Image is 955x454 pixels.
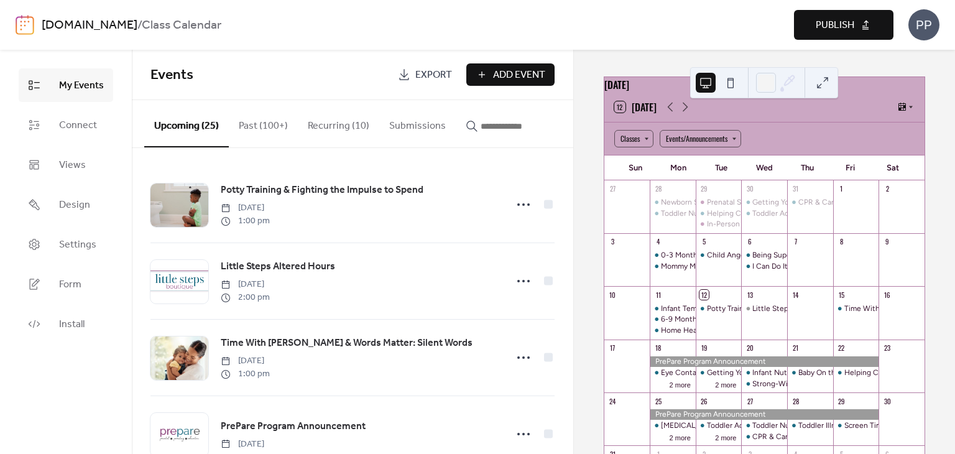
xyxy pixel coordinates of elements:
[741,420,787,431] div: Toddler Nutrition & Toddler Play
[752,261,933,272] div: I Can Do It Myself & Sleeping, Bedtime, and Mornings
[791,184,800,193] div: 31
[608,184,617,193] div: 27
[608,396,617,405] div: 24
[221,336,473,351] span: Time With [PERSON_NAME] & Words Matter: Silent Words
[696,420,742,431] div: Toddler Accidents & Your Financial Future
[791,343,800,353] div: 21
[752,197,918,208] div: Getting Your Child to Eat & Creating Confidence
[221,278,270,291] span: [DATE]
[741,250,787,261] div: Being Super Mom & Credit Scores: the Good, the Bad, the Ugly
[696,368,742,378] div: Getting Your Child to Eat & Creating Confidence
[221,259,335,275] a: Little Steps Altered Hours
[882,343,892,353] div: 23
[882,184,892,193] div: 2
[221,419,366,435] a: PrePare Program Announcement
[752,368,852,378] div: Infant Nutrition & Budget 101
[137,14,142,37] b: /
[696,197,742,208] div: Prenatal Series
[743,155,786,180] div: Wed
[650,197,696,208] div: Newborn Sickness & Teething Time
[608,290,617,299] div: 10
[608,237,617,246] div: 3
[150,62,193,89] span: Events
[650,208,696,219] div: Toddler Nutrition & Toddler Play
[661,261,799,272] div: Mommy Milestones & Creating Kindness
[710,432,741,442] button: 2 more
[741,208,787,219] div: Toddler Accidents & Your Financial Future
[650,356,879,367] div: PrePare Program Announcement
[741,197,787,208] div: Getting Your Child to Eat & Creating Confidence
[657,155,700,180] div: Mon
[221,183,423,198] span: Potty Training & Fighting the Impulse to Spend
[752,208,894,219] div: Toddler Accidents & Your Financial Future
[745,290,754,299] div: 13
[653,184,663,193] div: 28
[221,215,270,228] span: 1:00 pm
[661,250,811,261] div: 0-3 Month & 3-6 Month Infant Expectations
[221,182,423,198] a: Potty Training & Fighting the Impulse to Spend
[786,155,829,180] div: Thu
[707,219,793,229] div: In-Person Prenatal Series
[59,238,96,252] span: Settings
[787,368,833,378] div: Baby On the Move & Staying Out of Debt
[882,396,892,405] div: 30
[379,100,456,146] button: Submissions
[837,184,846,193] div: 1
[696,219,742,229] div: In-Person Prenatal Series
[661,197,810,208] div: Newborn Sickness & [MEDICAL_DATA] Time
[787,197,833,208] div: CPR & Car Seat Safety
[696,250,742,261] div: Child Anger & Creating Honesty
[144,100,229,147] button: Upcoming (25)
[791,396,800,405] div: 28
[741,303,787,314] div: Little Steps Altered Hours
[221,291,270,304] span: 2:00 pm
[610,98,661,116] button: 12[DATE]
[700,155,743,180] div: Tue
[389,63,461,86] a: Export
[661,314,813,325] div: 6-9 Month & 9-12 Month Infant Expectations
[829,155,872,180] div: Fri
[19,267,113,301] a: Form
[741,261,787,272] div: I Can Do It Myself & Sleeping, Bedtime, and Mornings
[59,317,85,332] span: Install
[741,432,787,442] div: CPR & Car Seat Safety
[665,379,696,389] button: 2 more
[221,368,270,381] span: 1:00 pm
[661,208,769,219] div: Toddler Nutrition & Toddler Play
[415,68,452,83] span: Export
[791,237,800,246] div: 7
[798,420,922,431] div: Toddler Illness & Toddler Oral Health
[493,68,545,83] span: Add Event
[661,303,800,314] div: Infant Temperament & Creating Courage
[665,432,696,442] button: 2 more
[650,250,696,261] div: 0-3 Month & 3-6 Month Infant Expectations
[221,335,473,351] a: Time With [PERSON_NAME] & Words Matter: Silent Words
[221,259,335,274] span: Little Steps Altered Hours
[787,420,833,431] div: Toddler Illness & Toddler Oral Health
[614,155,657,180] div: Sun
[837,290,846,299] div: 15
[650,325,696,336] div: Home Health & Anger Management
[798,197,875,208] div: CPR & Car Seat Safety
[19,307,113,341] a: Install
[650,303,696,314] div: Infant Temperament & Creating Courage
[707,303,867,314] div: Potty Training & Fighting the Impulse to Spend
[872,155,915,180] div: Sat
[59,118,97,133] span: Connect
[16,15,34,35] img: logo
[752,379,931,389] div: Strong-Willed Children & Bonding With Your Toddler
[696,303,742,314] div: Potty Training & Fighting the Impulse to Spend
[653,237,663,246] div: 4
[661,420,788,431] div: [MEDICAL_DATA] & Mommy Nutrition
[741,368,787,378] div: Infant Nutrition & Budget 101
[19,188,113,221] a: Design
[833,303,879,314] div: Time With Toddler & Words Matter: Silent Words
[833,368,879,378] div: Helping Children Process Change & Siblings
[908,9,939,40] div: PP
[837,237,846,246] div: 8
[59,78,104,93] span: My Events
[59,198,90,213] span: Design
[466,63,555,86] button: Add Event
[59,277,81,292] span: Form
